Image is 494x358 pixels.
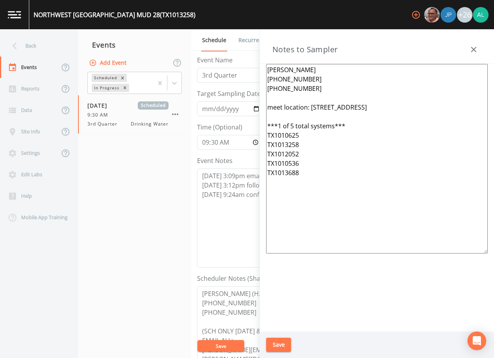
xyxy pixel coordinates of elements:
a: Schedule [201,29,227,51]
span: 9:30 AM [87,112,113,119]
span: Scheduled [138,101,169,110]
span: 3rd Quarter [87,121,122,128]
span: [DATE] [87,101,113,110]
label: Target Sampling Date [197,89,261,98]
img: e2d790fa78825a4bb76dcb6ab311d44c [424,7,440,23]
label: Event Name [197,55,233,65]
h3: Notes to Sampler [272,43,338,56]
img: logo [8,11,21,18]
div: Joshua gere Paul [440,7,457,23]
a: Recurrence [237,29,270,51]
textarea: [DATE] 3:09pm email sent [DATE] 3:12pm follow up email sent [DATE] 9:24am confirmed by compliance [197,168,431,268]
button: Add Event [87,56,130,70]
textarea: [PERSON_NAME] [PHONE_NUMBER] [PHONE_NUMBER] meet location: [STREET_ADDRESS] ***1 of 5 total syste... [266,64,488,253]
div: Events [78,35,191,55]
div: +26 [457,7,473,23]
div: Scheduled [92,74,118,82]
img: 41241ef155101aa6d92a04480b0d0000 [441,7,456,23]
label: Scheduler Notes (Shared with all events) [197,274,316,283]
div: Remove In Progress [121,84,129,92]
button: Save [197,340,244,352]
button: Save [266,338,291,352]
div: Open Intercom Messenger [467,331,486,350]
span: Drinking Water [131,121,169,128]
div: Mike Franklin [424,7,440,23]
div: In Progress [92,84,121,92]
div: Remove Scheduled [118,74,127,82]
div: NORTHWEST [GEOGRAPHIC_DATA] MUD 28 (TX1013258) [34,10,195,19]
img: 30a13df2a12044f58df5f6b7fda61338 [473,7,489,23]
label: Time (Optional) [197,122,242,132]
a: [DATE]Scheduled9:30 AM3rd QuarterDrinking Water [78,95,191,134]
label: Event Notes [197,156,233,165]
